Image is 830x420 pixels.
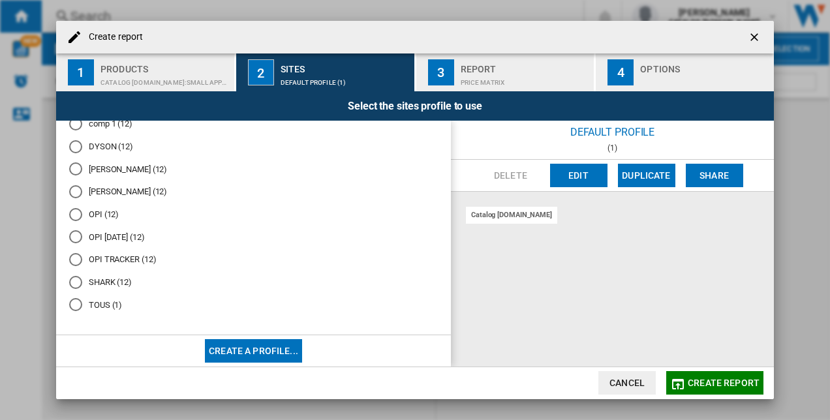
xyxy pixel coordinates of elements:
[205,339,302,363] button: Create a profile...
[640,59,769,72] div: Options
[607,59,634,85] div: 4
[56,91,774,121] div: Select the sites profile to use
[451,143,774,153] div: (1)
[69,140,438,153] md-radio-button: DYSON (12)
[82,31,143,44] h4: Create report
[451,121,774,143] div: Default profile
[550,164,607,187] button: Edit
[69,163,438,175] md-radio-button: HENRY (12)
[69,186,438,198] md-radio-button: HOOVER (12)
[248,59,274,85] div: 2
[686,164,743,187] button: Share
[68,59,94,85] div: 1
[69,254,438,266] md-radio-button: OPI TRACKER (12)
[236,53,416,91] button: 2 Sites Default profile (1)
[281,72,409,86] div: Default profile (1)
[428,59,454,85] div: 3
[596,53,774,91] button: 4 Options
[69,231,438,243] md-radio-button: OPI 26.09.25 (12)
[688,378,760,388] span: Create report
[618,164,675,187] button: Duplicate
[482,164,540,187] button: Delete
[461,72,589,86] div: Price Matrix
[281,59,409,72] div: Sites
[56,53,236,91] button: 1 Products CATALOG [DOMAIN_NAME]:Small appliances
[69,299,438,311] md-radio-button: TOUS (1)
[598,371,656,395] button: Cancel
[100,59,229,72] div: Products
[666,371,763,395] button: Create report
[743,24,769,50] button: getI18NText('BUTTONS.CLOSE_DIALOG')
[69,208,438,220] md-radio-button: OPI (12)
[416,53,596,91] button: 3 Report Price Matrix
[461,59,589,72] div: Report
[69,276,438,288] md-radio-button: SHARK (12)
[100,72,229,86] div: CATALOG [DOMAIN_NAME]:Small appliances
[69,118,438,130] md-radio-button: comp 1 (12)
[466,207,557,223] div: catalog [DOMAIN_NAME]
[748,31,763,46] ng-md-icon: getI18NText('BUTTONS.CLOSE_DIALOG')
